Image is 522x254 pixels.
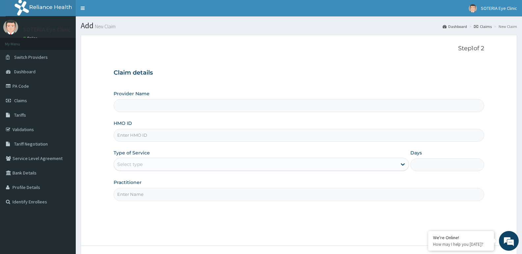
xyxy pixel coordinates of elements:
[14,112,26,118] span: Tariffs
[114,90,150,97] label: Provider Name
[117,161,143,168] div: Select type
[114,69,484,77] h3: Claim details
[114,120,132,127] label: HMO ID
[410,150,422,156] label: Days
[114,188,484,201] input: Enter Name
[114,150,150,156] label: Type of Service
[23,27,71,33] p: SOTERIA Eye Clinic
[443,24,467,29] a: Dashboard
[81,21,517,30] h1: Add
[469,4,477,12] img: User Image
[481,5,517,11] span: SOTERIA Eye Clinic
[492,24,517,29] li: New Claim
[14,54,48,60] span: Switch Providers
[14,98,27,104] span: Claims
[474,24,492,29] a: Claims
[114,179,142,186] label: Practitioner
[433,242,489,247] p: How may I help you today?
[94,24,116,29] small: New Claim
[114,45,484,52] p: Step 1 of 2
[433,235,489,241] div: We're Online!
[114,129,484,142] input: Enter HMO ID
[3,20,18,35] img: User Image
[14,69,36,75] span: Dashboard
[23,36,39,40] a: Online
[14,141,48,147] span: Tariff Negotiation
